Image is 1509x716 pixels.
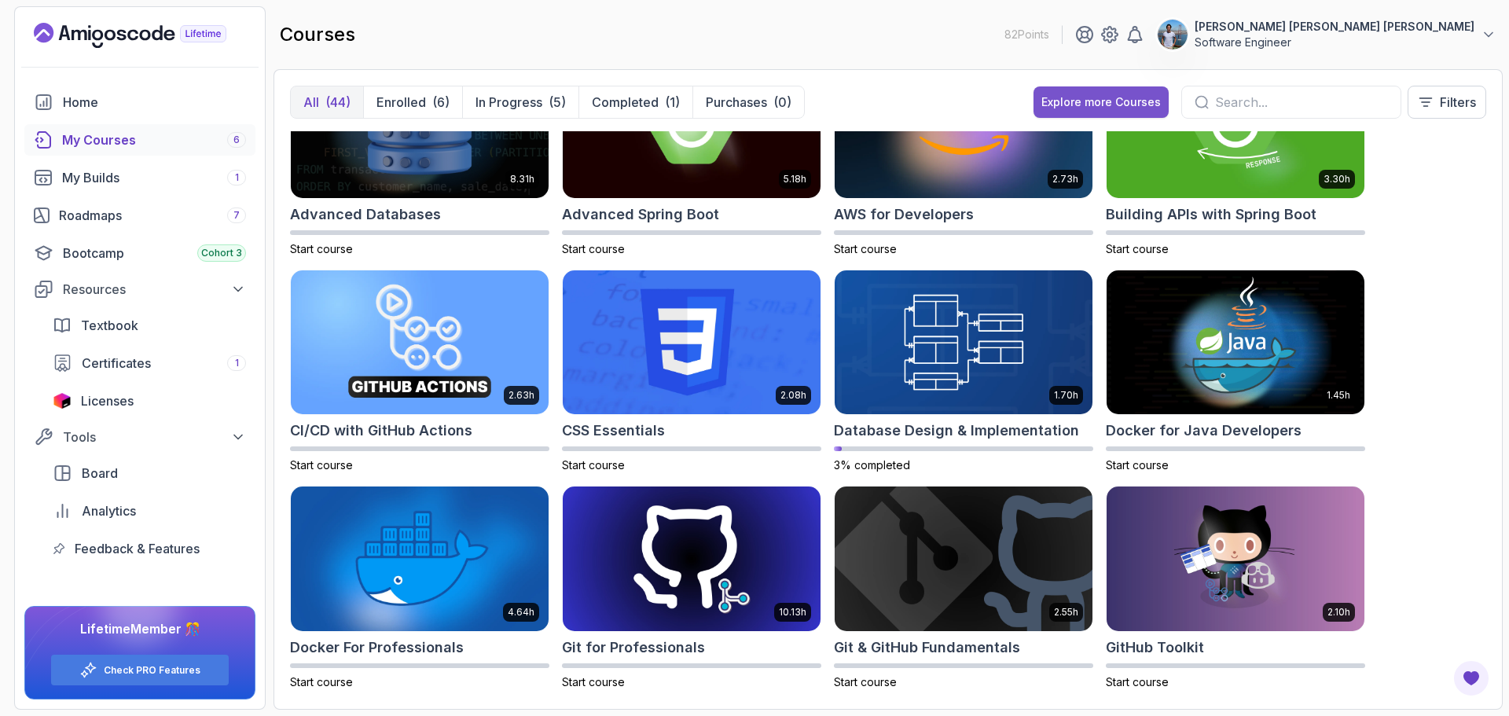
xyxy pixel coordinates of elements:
img: CI/CD with GitHub Actions card [291,270,549,415]
p: In Progress [475,93,542,112]
div: My Courses [62,130,246,149]
p: Enrolled [376,93,426,112]
span: Feedback & Features [75,539,200,558]
div: (1) [665,93,680,112]
h2: courses [280,22,355,47]
p: Software Engineer [1195,35,1474,50]
p: Purchases [706,93,767,112]
p: 2.10h [1327,606,1350,619]
span: 7 [233,209,240,222]
span: Start course [290,458,353,472]
button: In Progress(5) [462,86,578,118]
span: Certificates [82,354,151,373]
h2: CSS Essentials [562,420,665,442]
a: courses [24,124,255,156]
button: Enrolled(6) [363,86,462,118]
button: Resources [24,275,255,303]
div: Bootcamp [63,244,246,263]
span: Start course [562,675,625,688]
a: board [43,457,255,489]
div: My Builds [62,168,246,187]
button: Tools [24,423,255,451]
p: 2.08h [780,389,806,402]
p: 8.31h [510,173,534,185]
span: Licenses [81,391,134,410]
p: 5.18h [784,173,806,185]
p: 2.63h [509,389,534,402]
button: Completed(1) [578,86,692,118]
h2: Advanced Databases [290,204,441,226]
span: Start course [562,458,625,472]
a: feedback [43,533,255,564]
input: Search... [1215,93,1388,112]
img: jetbrains icon [53,393,72,409]
span: 1 [235,357,239,369]
img: user profile image [1158,20,1188,50]
img: Git & GitHub Fundamentals card [835,487,1092,631]
div: (0) [773,93,791,112]
span: Start course [1106,675,1169,688]
button: All(44) [291,86,363,118]
button: Explore more Courses [1034,86,1169,118]
p: 2.73h [1052,173,1078,185]
p: Filters [1440,93,1476,112]
span: Start course [290,242,353,255]
a: certificates [43,347,255,379]
p: 1.70h [1054,389,1078,402]
div: Home [63,93,246,112]
img: Docker for Java Developers card [1107,270,1364,415]
span: 1 [235,171,239,184]
h2: Git for Professionals [562,637,705,659]
div: (44) [325,93,351,112]
a: bootcamp [24,237,255,269]
span: Cohort 3 [201,247,242,259]
span: Board [82,464,118,483]
button: Check PRO Features [50,654,229,686]
button: Filters [1408,86,1486,119]
span: 6 [233,134,240,146]
span: Start course [834,675,897,688]
h2: CI/CD with GitHub Actions [290,420,472,442]
p: Completed [592,93,659,112]
div: (6) [432,93,450,112]
div: Tools [63,428,246,446]
button: Open Feedback Button [1452,659,1490,697]
div: Roadmaps [59,206,246,225]
img: Docker For Professionals card [291,487,549,631]
a: roadmaps [24,200,255,231]
button: user profile image[PERSON_NAME] [PERSON_NAME] [PERSON_NAME]Software Engineer [1157,19,1496,50]
p: 4.64h [508,606,534,619]
h2: Docker for Java Developers [1106,420,1302,442]
img: Git for Professionals card [563,487,821,631]
a: Check PRO Features [104,664,200,677]
p: [PERSON_NAME] [PERSON_NAME] [PERSON_NAME] [1195,19,1474,35]
img: CSS Essentials card [563,270,821,415]
div: Resources [63,280,246,299]
span: Textbook [81,316,138,335]
p: 3.30h [1324,173,1350,185]
h2: AWS for Developers [834,204,974,226]
a: textbook [43,310,255,341]
p: 82 Points [1004,27,1049,42]
img: Database Design & Implementation card [835,270,1092,415]
a: builds [24,162,255,193]
a: analytics [43,495,255,527]
div: (5) [549,93,566,112]
h2: Building APIs with Spring Boot [1106,204,1316,226]
p: 1.45h [1327,389,1350,402]
span: Start course [562,242,625,255]
a: home [24,86,255,118]
p: 10.13h [779,606,806,619]
span: Start course [1106,242,1169,255]
div: Explore more Courses [1041,94,1161,110]
span: Start course [834,242,897,255]
a: Database Design & Implementation card1.70hDatabase Design & Implementation3% completed [834,270,1093,474]
p: 2.55h [1054,606,1078,619]
button: Purchases(0) [692,86,804,118]
h2: Advanced Spring Boot [562,204,719,226]
span: 3% completed [834,458,910,472]
h2: GitHub Toolkit [1106,637,1204,659]
span: Start course [1106,458,1169,472]
span: Analytics [82,501,136,520]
